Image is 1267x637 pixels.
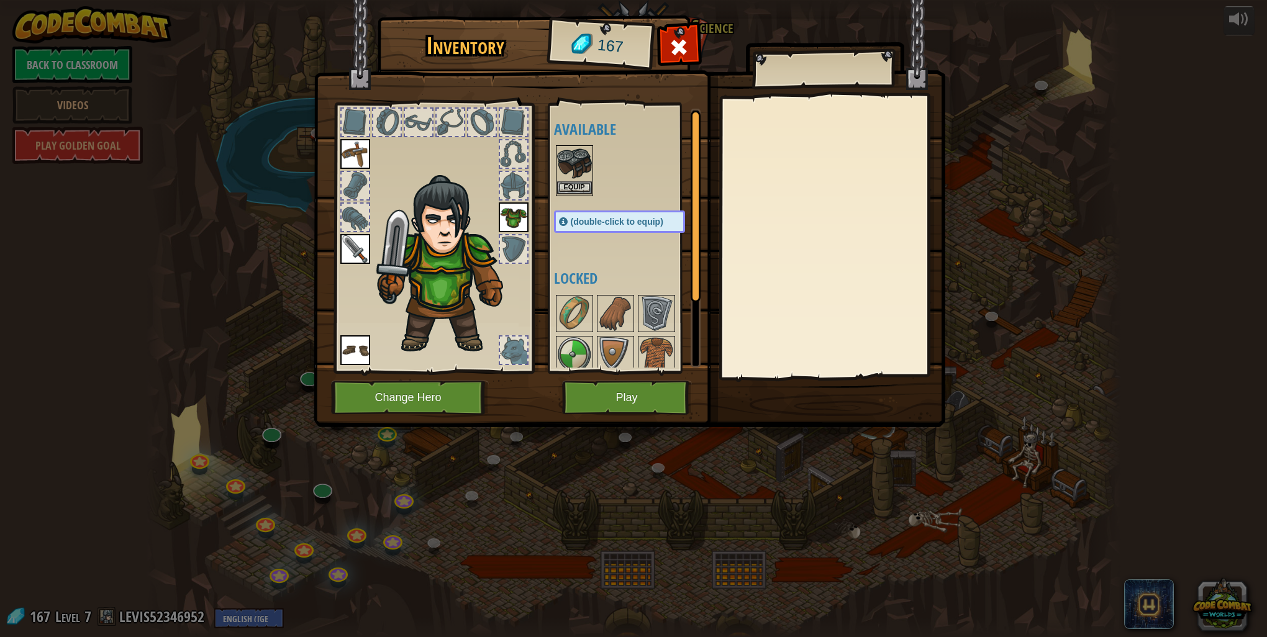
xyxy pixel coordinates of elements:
h4: Locked [554,270,710,286]
button: Change Hero [331,381,489,415]
span: (double-click to equip) [571,217,663,227]
button: Equip [557,181,592,194]
button: Play [562,381,692,415]
img: portrait.png [557,147,592,181]
img: portrait.png [598,296,633,331]
img: portrait.png [598,337,633,372]
img: portrait.png [499,202,529,232]
img: portrait.png [639,337,674,372]
span: 167 [596,34,624,58]
img: portrait.png [557,296,592,331]
img: hair_2.png [371,174,524,355]
img: portrait.png [557,337,592,372]
h1: Inventory [386,33,545,59]
img: portrait.png [340,234,370,264]
img: portrait.png [340,335,370,365]
h4: Available [554,121,710,137]
img: portrait.png [639,296,674,331]
img: portrait.png [340,139,370,169]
